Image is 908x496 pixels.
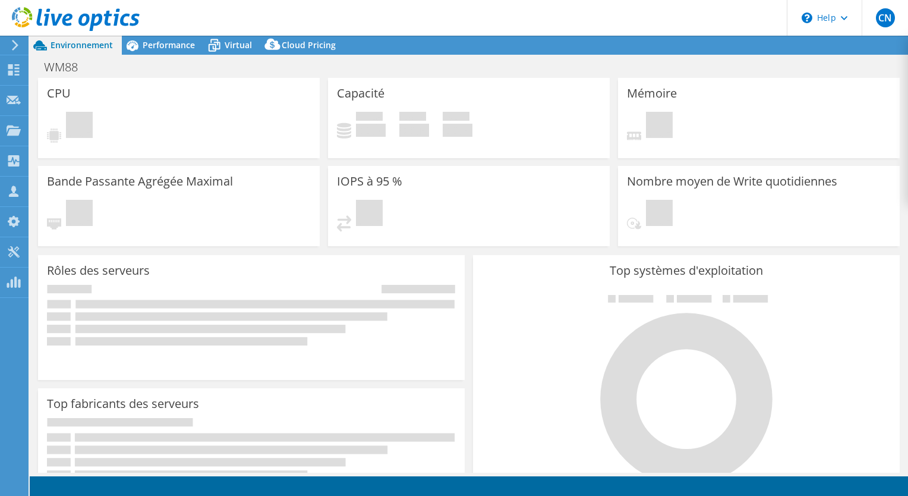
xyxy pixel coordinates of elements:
[47,397,199,410] h3: Top fabricants des serveurs
[876,8,895,27] span: CN
[337,175,402,188] h3: IOPS à 95 %
[646,112,673,141] span: En attente
[66,200,93,229] span: En attente
[443,112,469,124] span: Total
[225,39,252,51] span: Virtual
[51,39,113,51] span: Environnement
[47,175,233,188] h3: Bande Passante Agrégée Maximal
[337,87,384,100] h3: Capacité
[482,264,891,277] h3: Top systèmes d'exploitation
[39,61,96,74] h1: WM88
[399,124,429,137] h4: 0 Gio
[47,87,71,100] h3: CPU
[802,12,812,23] svg: \n
[443,124,472,137] h4: 0 Gio
[627,175,837,188] h3: Nombre moyen de Write quotidiennes
[143,39,195,51] span: Performance
[356,112,383,124] span: Utilisé
[66,112,93,141] span: En attente
[646,200,673,229] span: En attente
[356,124,386,137] h4: 0 Gio
[399,112,426,124] span: Espace libre
[282,39,336,51] span: Cloud Pricing
[356,200,383,229] span: En attente
[47,264,150,277] h3: Rôles des serveurs
[627,87,677,100] h3: Mémoire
